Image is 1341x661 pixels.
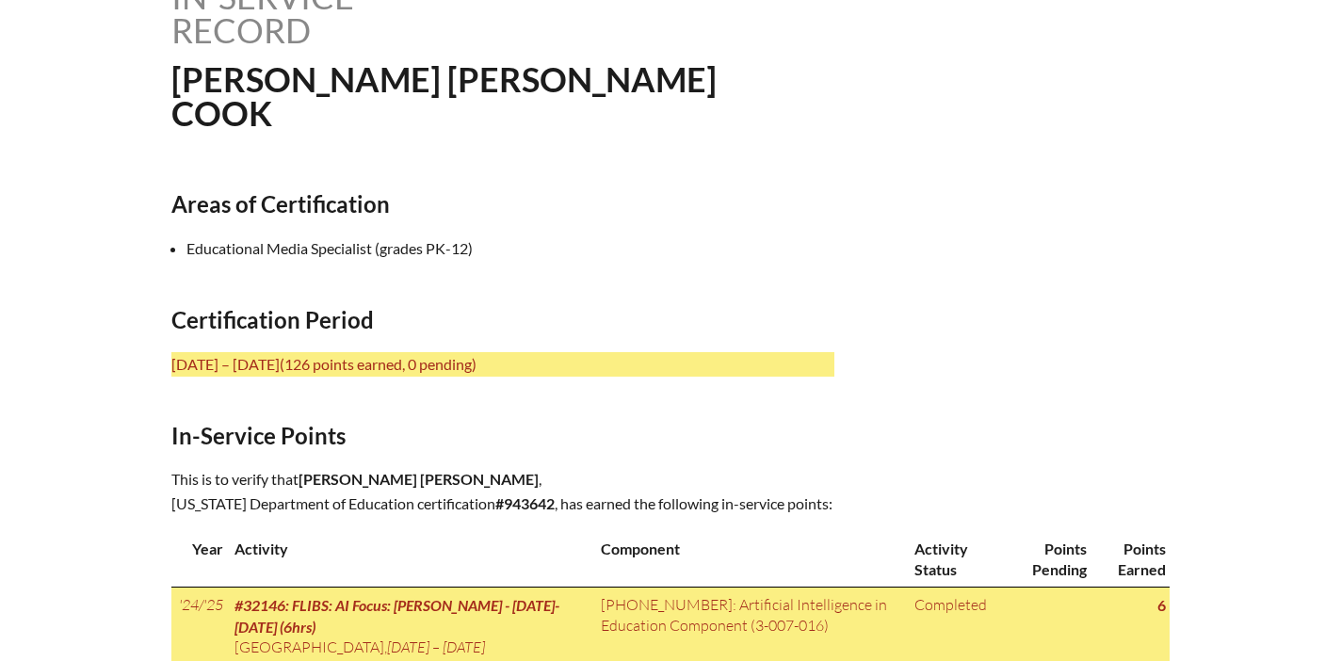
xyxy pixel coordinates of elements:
span: (126 points earned, 0 pending) [280,355,477,373]
span: [PERSON_NAME] [PERSON_NAME] [299,470,539,488]
th: Activity Status [907,531,1006,587]
span: [DATE] – [DATE] [387,637,485,656]
th: Points Earned [1091,531,1170,587]
li: Educational Media Specialist (grades PK-12) [186,236,849,261]
p: [DATE] – [DATE] [171,352,834,377]
th: Points Pending [1006,531,1091,587]
span: #32146: FLIBS: AI Focus: [PERSON_NAME] - [DATE]-[DATE] (6hrs) [234,596,559,635]
th: Activity [227,531,593,587]
strong: 6 [1157,596,1166,614]
h2: Certification Period [171,306,834,333]
h2: In-Service Points [171,422,834,449]
b: #943642 [495,494,555,512]
span: [GEOGRAPHIC_DATA] [234,637,384,656]
th: Year [171,531,227,587]
h1: [PERSON_NAME] [PERSON_NAME] Cook [171,62,790,130]
h2: Areas of Certification [171,190,834,218]
th: Component [593,531,907,587]
p: This is to verify that , [US_STATE] Department of Education certification , has earned the follow... [171,467,834,516]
